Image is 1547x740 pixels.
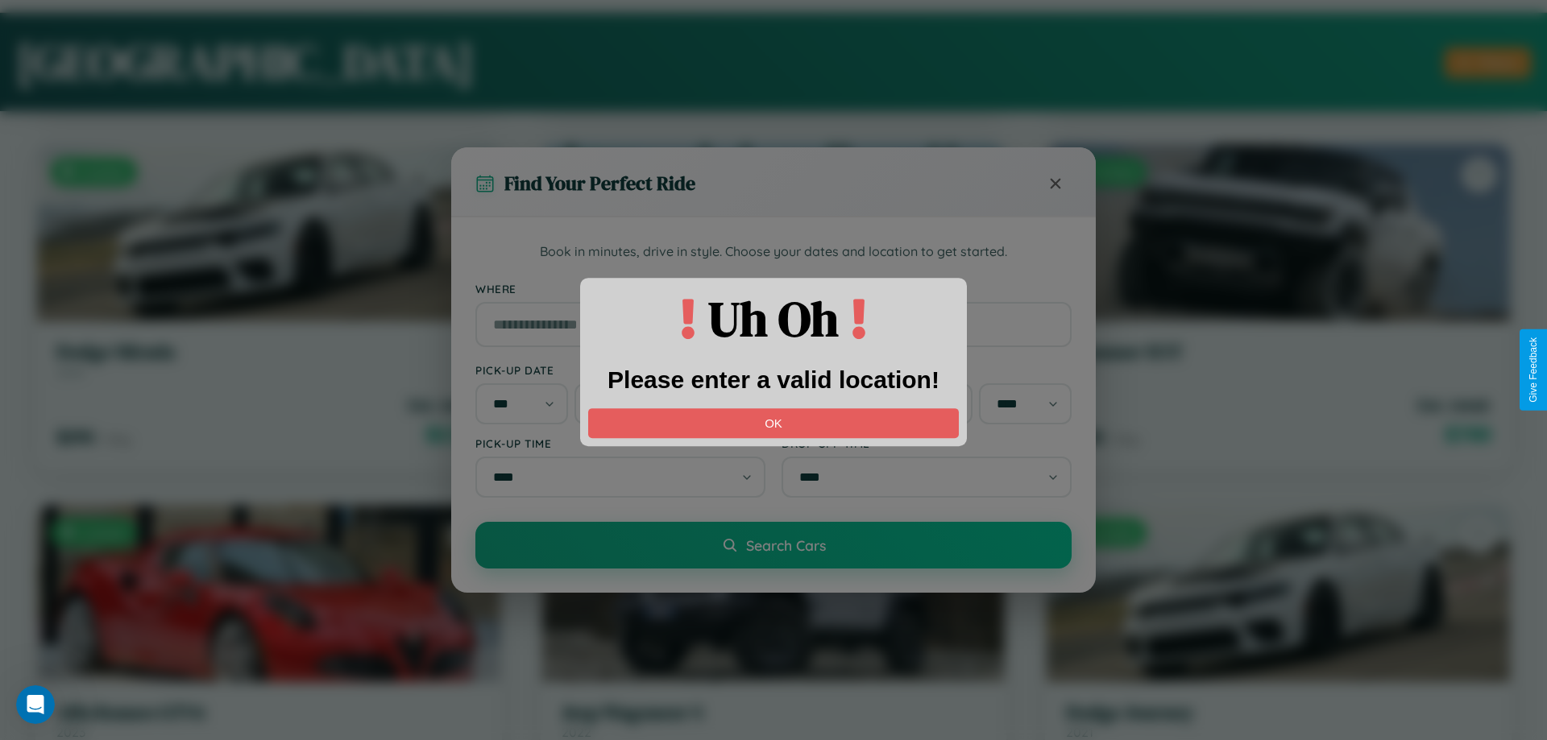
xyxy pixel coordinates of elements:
[782,436,1072,450] label: Drop-off Time
[475,282,1072,296] label: Where
[746,536,826,554] span: Search Cars
[504,170,695,196] h3: Find Your Perfect Ride
[782,363,1072,377] label: Drop-off Date
[475,436,765,450] label: Pick-up Time
[475,242,1072,263] p: Book in minutes, drive in style. Choose your dates and location to get started.
[475,363,765,377] label: Pick-up Date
